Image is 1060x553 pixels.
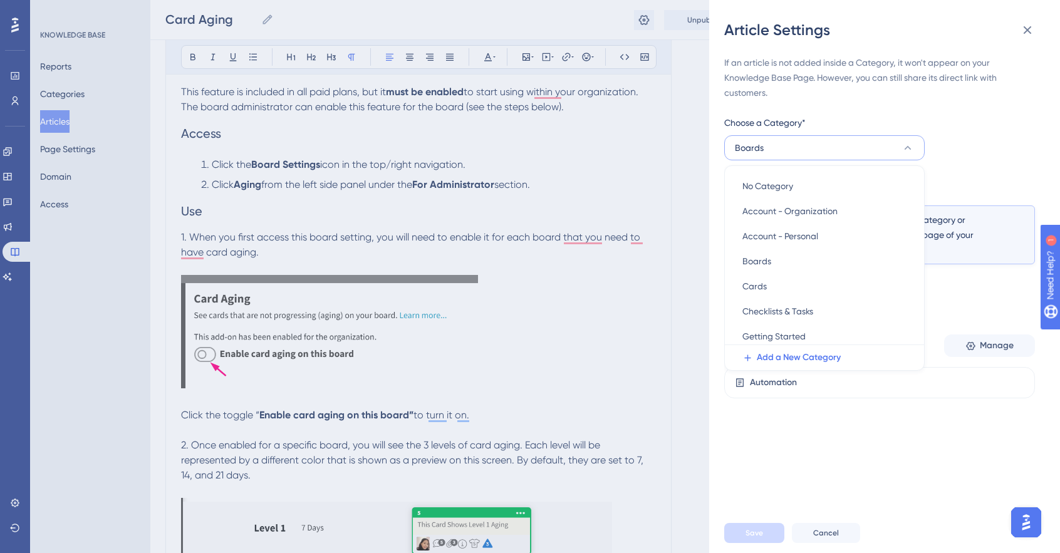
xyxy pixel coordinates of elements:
button: Account - Personal [732,224,917,249]
span: Checklists & Tasks [742,304,813,319]
iframe: UserGuiding AI Assistant Launcher [1007,504,1045,541]
span: No Category [742,178,793,194]
button: Cancel [792,523,860,543]
span: Getting Started [742,329,806,344]
div: Article Settings [724,20,1045,40]
button: Cards [732,274,917,299]
span: Choose a Category* [724,115,806,130]
button: Manage [944,334,1035,357]
button: No Category [732,173,917,199]
div: 1 [87,6,91,16]
button: Save [724,523,784,543]
span: Add a New Category [757,350,841,365]
button: Boards [732,249,917,274]
span: Account - Personal [742,229,818,244]
span: Account - Organization [742,204,838,219]
span: Cancel [813,528,839,538]
button: Account - Organization [732,199,917,224]
span: Need Help? [29,3,78,18]
span: Save [746,528,763,538]
span: Manage [980,338,1014,353]
span: Boards [735,140,764,155]
button: Add a New Category [732,345,924,370]
button: Checklists & Tasks [732,299,917,324]
button: Getting Started [732,324,917,349]
div: If an article is not added inside a Category, it won't appear on your Knowledge Base Page. Howeve... [724,55,1035,100]
div: Automation [750,375,797,390]
span: Cards [742,279,767,294]
button: Boards [724,135,925,160]
span: Boards [742,254,771,269]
